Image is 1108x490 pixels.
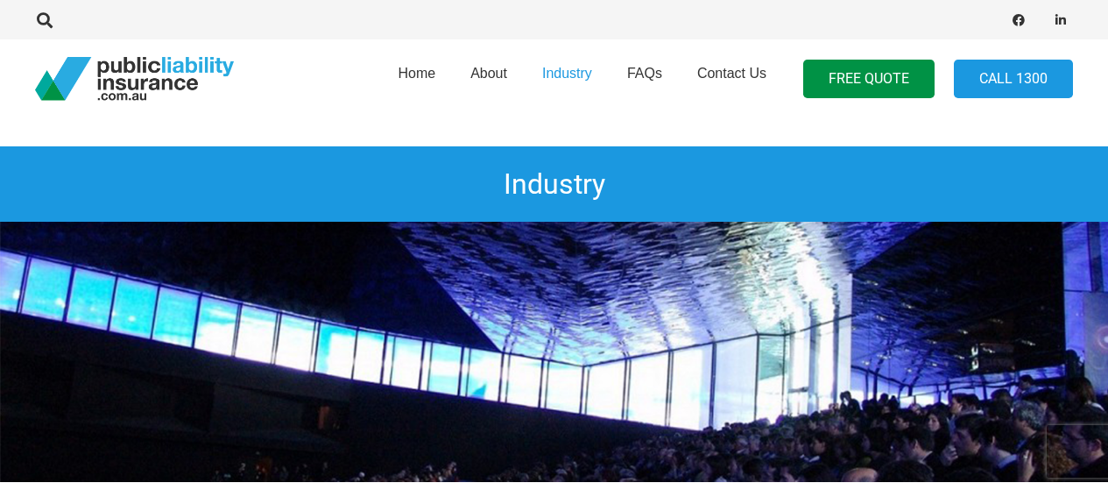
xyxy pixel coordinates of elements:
a: Home [380,34,453,124]
a: Contact Us [680,34,784,124]
span: Home [398,66,435,81]
a: pli_logotransparent [35,57,234,101]
a: About [453,34,525,124]
span: About [470,66,507,81]
span: FAQs [627,66,662,81]
a: Call 1300 [954,60,1073,99]
a: LinkedIn [1048,8,1073,32]
span: Industry [542,66,592,81]
a: FREE QUOTE [803,60,935,99]
a: Search [27,12,62,28]
a: FAQs [610,34,680,124]
a: Industry [525,34,610,124]
span: Contact Us [697,66,766,81]
a: Facebook [1006,8,1031,32]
